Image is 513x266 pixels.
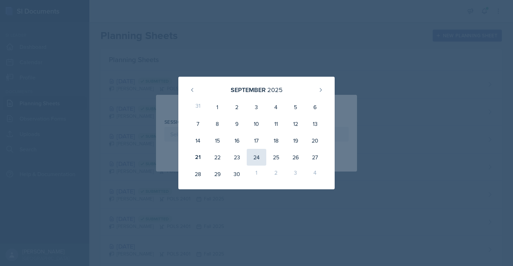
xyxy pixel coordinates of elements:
div: 21 [188,149,208,166]
div: 7 [188,115,208,132]
div: 20 [305,132,325,149]
div: 26 [286,149,305,166]
div: 25 [266,149,286,166]
div: 13 [305,115,325,132]
div: 28 [188,166,208,182]
div: 23 [227,149,247,166]
div: 16 [227,132,247,149]
div: 29 [208,166,227,182]
div: 5 [286,99,305,115]
div: 4 [266,99,286,115]
div: 30 [227,166,247,182]
div: September [231,85,266,94]
div: 1 [247,166,266,182]
div: 3 [247,99,266,115]
div: 2 [227,99,247,115]
div: 27 [305,149,325,166]
div: 11 [266,115,286,132]
div: 4 [305,166,325,182]
div: 6 [305,99,325,115]
div: 1 [208,99,227,115]
div: 10 [247,115,266,132]
div: 2025 [267,85,283,94]
div: 17 [247,132,266,149]
div: 24 [247,149,266,166]
div: 3 [286,166,305,182]
div: 19 [286,132,305,149]
div: 31 [188,99,208,115]
div: 9 [227,115,247,132]
div: 12 [286,115,305,132]
div: 8 [208,115,227,132]
div: 15 [208,132,227,149]
div: 22 [208,149,227,166]
div: 2 [266,166,286,182]
div: 14 [188,132,208,149]
div: 18 [266,132,286,149]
